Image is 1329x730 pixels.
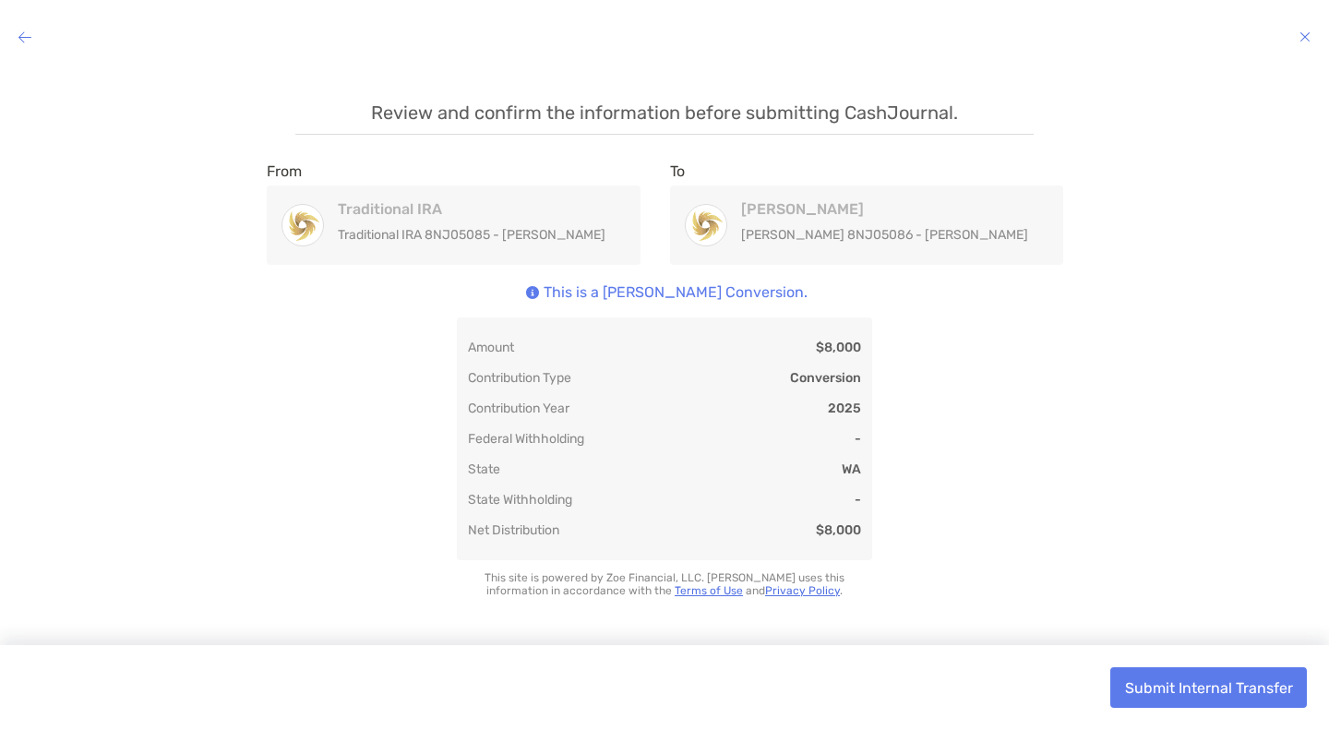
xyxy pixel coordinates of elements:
[468,431,584,447] div: Federal Withholding
[855,431,861,447] div: -
[526,286,539,299] img: Icon info
[267,162,302,180] label: From
[686,206,726,245] img: Roth IRA
[468,461,500,477] div: State
[855,492,861,508] div: -
[338,200,605,218] h4: Traditional IRA
[295,102,1034,135] p: Review and confirm the information before submitting CashJournal.
[741,223,1028,246] p: [PERSON_NAME] 8NJ05086 - [PERSON_NAME]
[338,223,605,246] p: Traditional IRA 8NJ05085 - [PERSON_NAME]
[468,492,572,508] div: State Withholding
[670,162,685,180] label: To
[544,283,808,304] p: This is a [PERSON_NAME] Conversion.
[816,522,861,538] div: $8,000
[842,461,861,477] div: WA
[828,401,861,416] div: 2025
[790,370,861,386] div: Conversion
[816,340,861,355] div: $8,000
[468,401,569,416] div: Contribution Year
[765,584,840,597] a: Privacy Policy
[1110,667,1307,708] button: Submit Internal Transfer
[468,522,559,538] div: Net Distribution
[741,200,1028,218] h4: [PERSON_NAME]
[468,370,571,386] div: Contribution Type
[468,340,514,355] div: Amount
[457,571,872,597] p: This site is powered by Zoe Financial, LLC. [PERSON_NAME] uses this information in accordance wit...
[675,584,743,597] a: Terms of Use
[282,206,323,245] img: Traditional IRA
